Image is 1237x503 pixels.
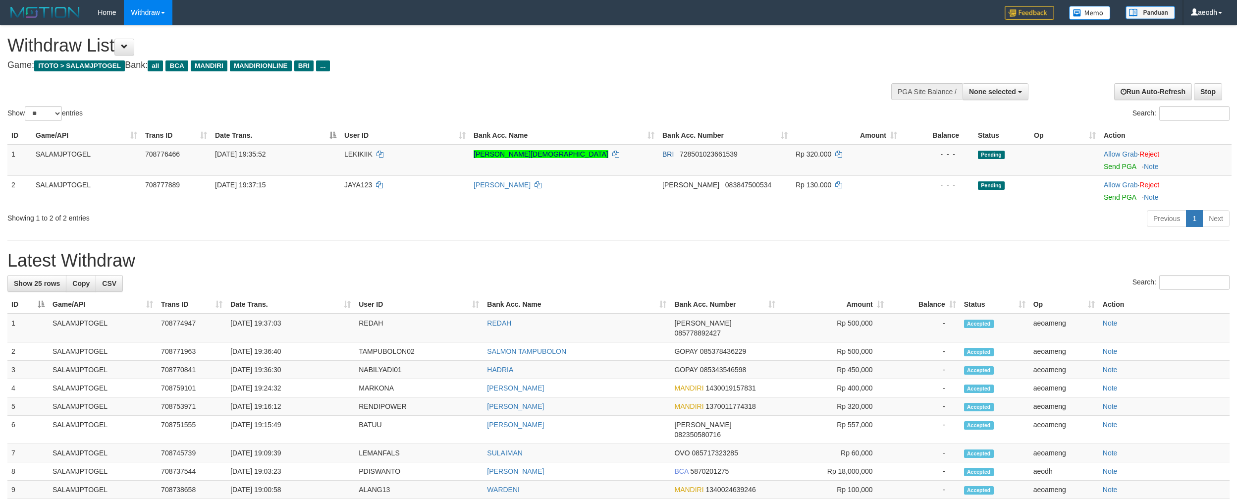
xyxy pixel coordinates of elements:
th: Game/API: activate to sort column ascending [49,295,157,314]
input: Search: [1159,106,1230,121]
a: REDAH [487,319,511,327]
span: Rp 320.000 [796,150,831,158]
a: [PERSON_NAME] [487,384,544,392]
td: 708759101 [157,379,226,397]
img: MOTION_logo.png [7,5,83,20]
td: [DATE] 19:09:39 [226,444,355,462]
span: Copy 5870201275 to clipboard [690,467,729,475]
span: [PERSON_NAME] [662,181,719,189]
th: Trans ID: activate to sort column ascending [141,126,211,145]
a: Note [1103,319,1118,327]
span: Copy 1340024639246 to clipboard [706,486,756,494]
span: 708776466 [145,150,180,158]
span: Copy 085717323285 to clipboard [692,449,738,457]
td: [DATE] 19:03:23 [226,462,355,481]
span: GOPAY [674,366,698,374]
td: 708738658 [157,481,226,499]
td: [DATE] 19:36:40 [226,342,355,361]
a: Stop [1194,83,1222,100]
span: Pending [978,151,1005,159]
a: Reject [1139,181,1159,189]
td: aeoameng [1029,397,1099,416]
th: Status: activate to sort column ascending [960,295,1029,314]
td: [DATE] 19:24:32 [226,379,355,397]
td: 708737544 [157,462,226,481]
a: Send PGA [1104,163,1136,170]
td: SALAMJPTOGEL [49,462,157,481]
th: Date Trans.: activate to sort column descending [211,126,340,145]
div: PGA Site Balance / [891,83,963,100]
span: Copy 1370011774318 to clipboard [706,402,756,410]
a: WARDENI [487,486,520,494]
span: Copy 728501023661539 to clipboard [680,150,738,158]
a: Note [1103,366,1118,374]
span: [PERSON_NAME] [674,421,731,429]
td: Rp 18,000,000 [779,462,888,481]
td: SALAMJPTOGEL [49,314,157,342]
a: SULAIMAN [487,449,523,457]
select: Showentries [25,106,62,121]
th: Balance: activate to sort column ascending [888,295,960,314]
td: - [888,361,960,379]
a: Allow Grab [1104,181,1137,189]
span: Show 25 rows [14,279,60,287]
td: SALAMJPTOGEL [49,481,157,499]
th: User ID: activate to sort column ascending [355,295,483,314]
td: Rp 60,000 [779,444,888,462]
td: SALAMJPTOGEL [49,416,157,444]
td: Rp 400,000 [779,379,888,397]
td: [DATE] 19:36:30 [226,361,355,379]
td: 2 [7,175,32,206]
td: REDAH [355,314,483,342]
span: Accepted [964,421,994,430]
a: Note [1103,421,1118,429]
a: Note [1144,163,1159,170]
span: Copy 1430019157831 to clipboard [706,384,756,392]
span: · [1104,150,1139,158]
span: MANDIRIONLINE [230,60,292,71]
span: Copy 085378436229 to clipboard [700,347,746,355]
th: Amount: activate to sort column ascending [792,126,901,145]
td: SALAMJPTOGEL [32,175,141,206]
span: Accepted [964,366,994,375]
td: aeoameng [1029,342,1099,361]
td: NABILYADI01 [355,361,483,379]
a: Next [1202,210,1230,227]
td: 708751555 [157,416,226,444]
span: Accepted [964,320,994,328]
span: MANDIRI [674,486,703,494]
div: - - - [905,180,970,190]
a: [PERSON_NAME] [487,402,544,410]
td: SALAMJPTOGEL [32,145,141,176]
td: ALANG13 [355,481,483,499]
span: BRI [294,60,314,71]
span: Copy 085343546598 to clipboard [700,366,746,374]
th: Amount: activate to sort column ascending [779,295,888,314]
span: all [148,60,163,71]
th: Trans ID: activate to sort column ascending [157,295,226,314]
td: · [1100,145,1232,176]
td: · [1100,175,1232,206]
a: Reject [1139,150,1159,158]
a: CSV [96,275,123,292]
input: Search: [1159,275,1230,290]
td: 7 [7,444,49,462]
span: Accepted [964,403,994,411]
td: - [888,481,960,499]
td: 708745739 [157,444,226,462]
div: Showing 1 to 2 of 2 entries [7,209,508,223]
label: Show entries [7,106,83,121]
span: · [1104,181,1139,189]
span: [PERSON_NAME] [674,319,731,327]
td: aeoameng [1029,444,1099,462]
td: [DATE] 19:16:12 [226,397,355,416]
th: Bank Acc. Number: activate to sort column ascending [670,295,779,314]
span: BRI [662,150,674,158]
span: Accepted [964,348,994,356]
span: Rp 130.000 [796,181,831,189]
td: - [888,314,960,342]
a: Note [1103,347,1118,355]
span: MANDIRI [674,402,703,410]
th: ID [7,126,32,145]
td: PDISWANTO [355,462,483,481]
